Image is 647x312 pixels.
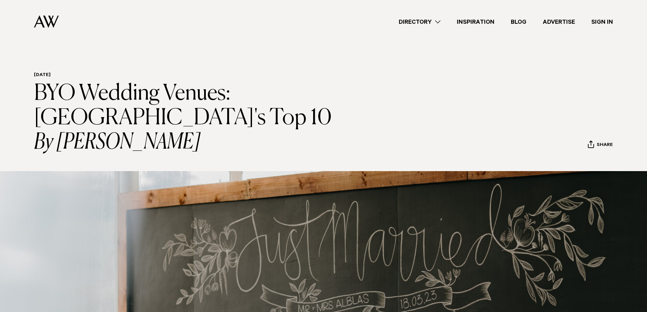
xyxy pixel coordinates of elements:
i: By [PERSON_NAME] [34,130,348,155]
button: Share [588,140,613,150]
h1: BYO Wedding Venues: [GEOGRAPHIC_DATA]'s Top 10 [34,81,348,155]
a: Blog [503,17,535,26]
a: Sign In [583,17,621,26]
img: Auckland Weddings Logo [34,15,59,28]
a: Advertise [535,17,583,26]
h6: [DATE] [34,72,348,79]
a: Inspiration [449,17,503,26]
span: Share [597,142,613,149]
a: Directory [391,17,449,26]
